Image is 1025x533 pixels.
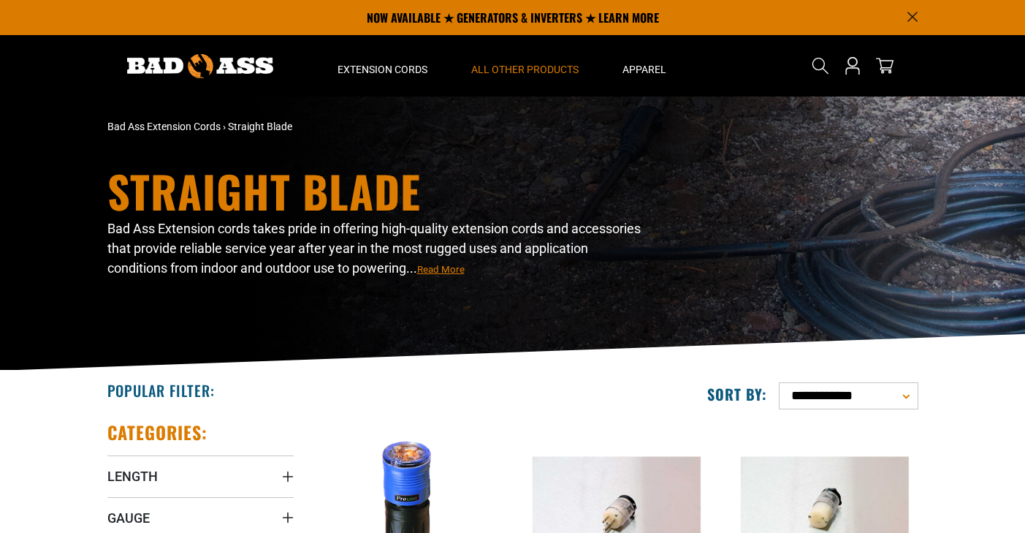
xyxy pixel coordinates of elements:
h1: Straight Blade [107,169,641,213]
span: All Other Products [471,63,579,76]
span: Extension Cords [338,63,427,76]
summary: Apparel [601,35,688,97]
span: Straight Blade [228,121,292,132]
span: Read More [417,264,465,275]
summary: Length [107,455,294,496]
span: Length [107,468,158,485]
h2: Popular Filter: [107,381,215,400]
summary: Search [809,54,832,78]
span: Gauge [107,510,150,526]
summary: All Other Products [449,35,601,97]
span: Bad Ass Extension cords takes pride in offering high-quality extension cords and accessories that... [107,221,641,276]
nav: breadcrumbs [107,119,641,135]
h2: Categories: [107,421,208,444]
span: Apparel [622,63,666,76]
img: Bad Ass Extension Cords [127,54,273,78]
a: Bad Ass Extension Cords [107,121,221,132]
label: Sort by: [707,385,767,404]
summary: Extension Cords [316,35,449,97]
span: › [223,121,226,132]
